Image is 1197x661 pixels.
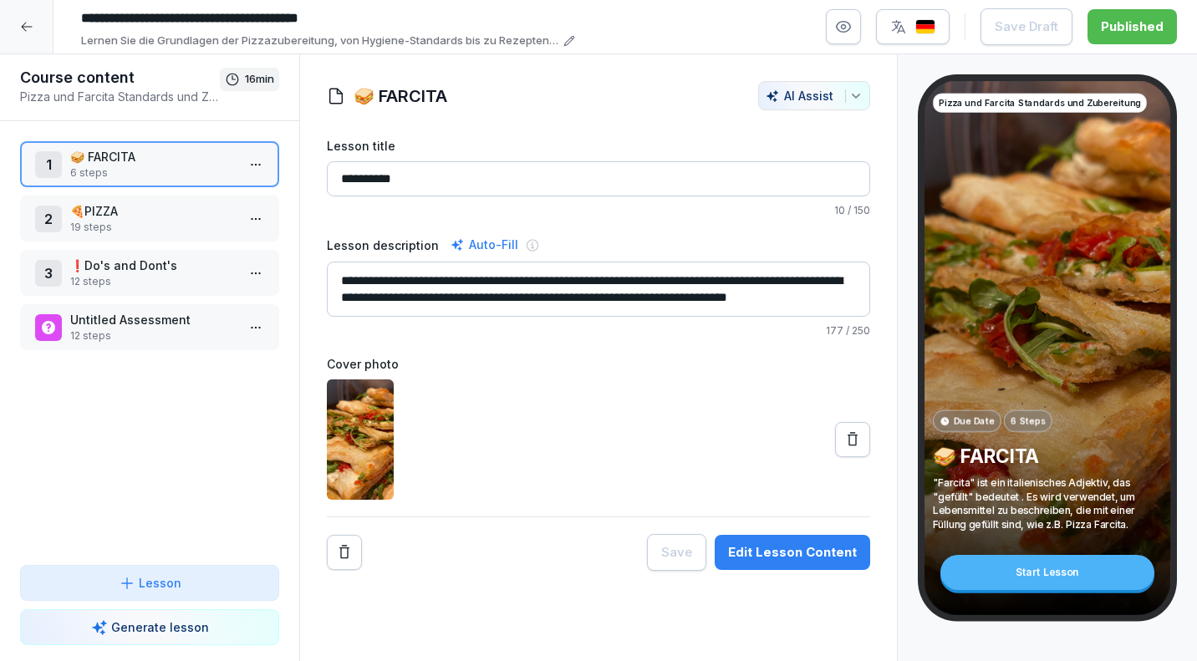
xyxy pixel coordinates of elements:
p: Lesson [139,574,181,592]
label: Lesson title [327,137,870,155]
p: 6 steps [70,165,236,181]
span: 177 [826,324,843,337]
button: Save Draft [981,8,1072,45]
p: Lernen Sie die Grundlagen der Pizzazubereitung, von Hygiene-Standards bis zu Rezepten wie Margher... [81,33,558,49]
div: 1🥪 FARCITA6 steps [20,141,279,187]
label: Lesson description [327,236,439,254]
button: Lesson [20,565,279,601]
p: / 250 [327,323,870,338]
div: 2🍕PIZZA19 steps [20,196,279,242]
button: Published [1087,9,1177,44]
p: ❗️Do's and Dont's [70,257,236,274]
button: Generate lesson [20,609,279,645]
div: Auto-Fill [447,235,522,255]
div: Save [661,543,692,562]
h1: 🥪 FARCITA [354,84,447,109]
p: / 150 [327,203,870,218]
div: 1 [35,151,62,178]
div: Published [1101,18,1164,36]
p: 16 min [245,71,274,88]
div: 2 [35,206,62,232]
div: Save Draft [995,18,1058,36]
img: efxpgfc3upp06xpqqjjzsxgf.png [327,379,394,500]
p: Untitled Assessment [70,311,236,328]
button: Remove [327,535,362,570]
div: 3 [35,260,62,287]
p: 12 steps [70,328,236,343]
p: 🥪 FARCITA [933,445,1162,469]
h1: Course content [20,68,220,88]
div: Edit Lesson Content [728,543,857,562]
div: AI Assist [766,89,863,103]
p: 🥪 FARCITA [70,148,236,165]
img: de.svg [915,19,935,35]
p: Due Date [954,414,995,428]
p: "Farcita" ist ein italienisches Adjektiv, das "gefüllt" bedeutet . Es wird verwendet, um Lebensmi... [933,475,1162,531]
p: Pizza und Farcita Standards und Zubereitung [20,88,220,105]
p: Generate lesson [111,618,209,636]
p: 19 steps [70,220,236,235]
p: 🍕PIZZA [70,202,236,220]
span: 10 [834,204,845,216]
p: 12 steps [70,274,236,289]
p: 6 Steps [1011,414,1045,428]
button: AI Assist [758,81,870,110]
button: Save [647,534,706,571]
div: 3❗️Do's and Dont's12 steps [20,250,279,296]
div: Start Lesson [940,555,1154,590]
div: Untitled Assessment12 steps [20,304,279,350]
p: Pizza und Farcita Standards und Zubereitung [939,96,1141,109]
label: Cover photo [327,355,870,373]
button: Edit Lesson Content [715,535,870,570]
